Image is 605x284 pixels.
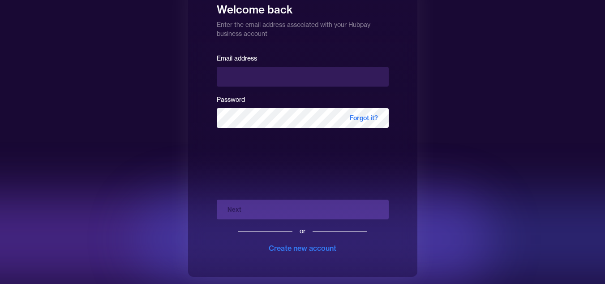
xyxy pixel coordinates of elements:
label: Email address [217,54,257,62]
label: Password [217,96,245,104]
p: Enter the email address associated with your Hubpay business account [217,17,389,38]
span: Forgot it? [339,108,389,128]
div: or [300,227,305,236]
div: Create new account [269,243,336,253]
